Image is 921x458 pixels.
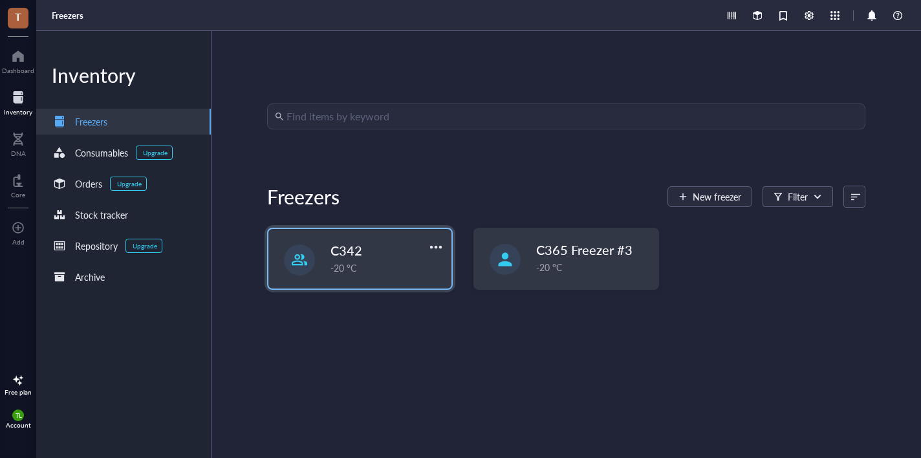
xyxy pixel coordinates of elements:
a: ConsumablesUpgrade [36,140,211,166]
div: Archive [75,270,105,284]
div: Upgrade [117,180,142,188]
div: DNA [11,149,26,157]
div: Filter [788,190,808,204]
a: DNA [11,129,26,157]
a: Core [11,170,25,199]
div: Upgrade [133,242,157,250]
button: New freezer [667,186,752,207]
a: Inventory [4,87,32,116]
span: TL [15,412,21,419]
span: New freezer [693,191,741,202]
a: Freezers [36,109,211,135]
div: Inventory [36,62,211,88]
div: -20 °C [536,260,651,274]
div: Freezers [75,114,107,129]
div: Freezers [267,184,340,210]
div: Account [6,421,31,429]
div: Repository [75,239,118,253]
div: Core [11,191,25,199]
div: -20 °C [330,261,444,275]
a: Freezers [52,10,86,21]
div: Inventory [4,108,32,116]
a: Archive [36,264,211,290]
a: RepositoryUpgrade [36,233,211,259]
a: Stock tracker [36,202,211,228]
div: Dashboard [2,67,34,74]
div: Stock tracker [75,208,128,222]
span: C365 Freezer #3 [536,241,633,259]
div: Consumables [75,146,128,160]
div: Free plan [5,388,32,396]
a: OrdersUpgrade [36,171,211,197]
span: T [15,8,21,25]
div: Add [12,238,25,246]
span: C342 [330,241,362,259]
div: Upgrade [143,149,168,157]
div: Orders [75,177,102,191]
a: Dashboard [2,46,34,74]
